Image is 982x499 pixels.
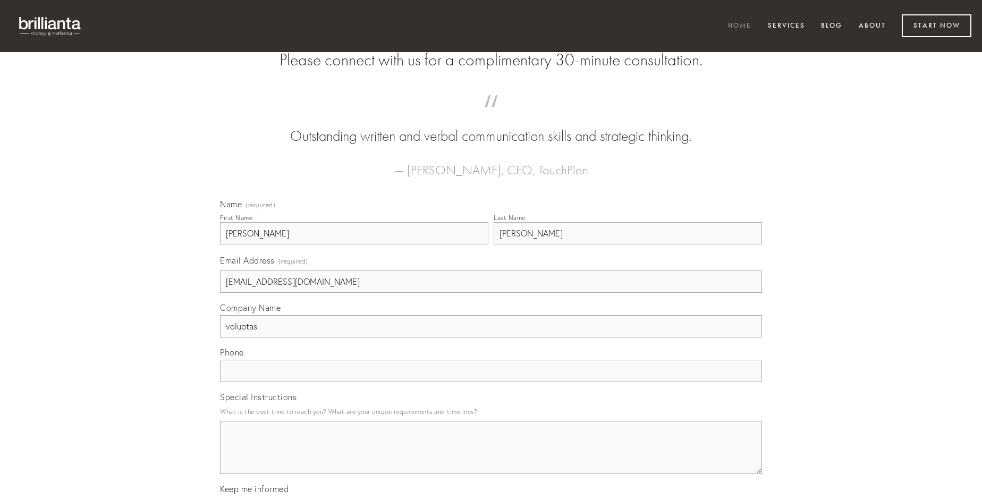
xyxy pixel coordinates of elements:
[237,105,745,147] blockquote: Outstanding written and verbal communication skills and strategic thinking.
[245,202,275,208] span: (required)
[902,14,971,37] a: Start Now
[220,50,762,70] h2: Please connect with us for a complimentary 30-minute consultation.
[220,255,275,266] span: Email Address
[220,214,252,222] div: First Name
[761,18,812,35] a: Services
[220,302,281,313] span: Company Name
[237,147,745,181] figcaption: — [PERSON_NAME], CEO, TouchPlan
[220,484,289,494] span: Keep me informed
[220,404,762,419] p: What is the best time to reach you? What are your unique requirements and timelines?
[494,214,526,222] div: Last Name
[220,347,244,358] span: Phone
[237,105,745,126] span: “
[721,18,758,35] a: Home
[852,18,893,35] a: About
[220,392,297,402] span: Special Instructions
[220,199,242,209] span: Name
[278,254,308,268] span: (required)
[814,18,849,35] a: Blog
[11,11,90,41] img: brillianta - research, strategy, marketing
